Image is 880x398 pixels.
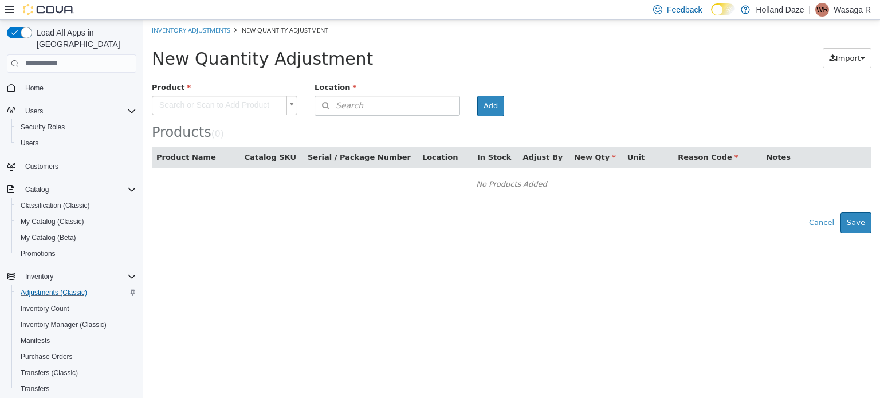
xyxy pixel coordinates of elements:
span: Manifests [21,336,50,345]
button: Search [171,76,317,96]
p: Wasaga R [834,3,871,17]
button: Catalog SKU [101,132,155,143]
span: Inventory Count [16,302,136,316]
a: Promotions [16,247,60,261]
button: Classification (Classic) [11,198,141,214]
span: 0 [72,109,77,119]
button: My Catalog (Classic) [11,214,141,230]
span: Home [21,81,136,95]
span: Search [172,80,220,92]
span: Purchase Orders [21,352,73,361]
span: Adjustments (Classic) [16,286,136,300]
button: Catalog [21,183,53,196]
span: Location [171,63,213,72]
span: Products [9,104,68,120]
a: My Catalog (Classic) [16,215,89,228]
span: Load All Apps in [GEOGRAPHIC_DATA] [32,27,136,50]
a: Inventory Manager (Classic) [16,318,111,332]
span: New Quantity Adjustment [9,29,230,49]
span: Inventory Manager (Classic) [16,318,136,332]
small: ( ) [68,109,81,119]
a: Users [16,136,43,150]
span: Manifests [16,334,136,348]
span: Promotions [21,249,56,258]
span: WR [816,3,828,17]
span: Adjustments (Classic) [21,288,87,297]
span: Classification (Classic) [16,199,136,212]
span: Classification (Classic) [21,201,90,210]
span: Security Roles [16,120,136,134]
p: | [809,3,811,17]
span: Transfers (Classic) [21,368,78,377]
button: Inventory [2,269,141,285]
button: Transfers [11,381,141,397]
a: Manifests [16,334,54,348]
span: Promotions [16,247,136,261]
span: Security Roles [21,123,65,132]
button: Import [679,28,728,49]
span: Catalog [21,183,136,196]
span: Purchase Orders [16,350,136,364]
span: Catalog [25,185,49,194]
span: New Quantity Adjustment [99,6,185,14]
button: In Stock [334,132,370,143]
span: Customers [21,159,136,174]
button: Inventory [21,270,58,283]
a: Inventory Count [16,302,74,316]
input: Dark Mode [711,3,735,15]
span: Transfers [16,382,136,396]
a: Adjustments (Classic) [16,286,92,300]
button: Unit [484,132,504,143]
span: Inventory [21,270,136,283]
a: Security Roles [16,120,69,134]
span: My Catalog (Classic) [21,217,84,226]
button: Manifests [11,333,141,349]
span: Home [25,84,44,93]
div: No Products Added [16,156,721,173]
a: Transfers (Classic) [16,366,82,380]
span: Feedback [667,4,702,15]
a: Search or Scan to Add Product [9,76,154,95]
button: My Catalog (Beta) [11,230,141,246]
a: Transfers [16,382,54,396]
a: Customers [21,160,63,174]
span: My Catalog (Classic) [16,215,136,228]
span: Import [693,34,717,42]
span: Inventory [25,272,53,281]
button: Catalog [2,182,141,198]
a: My Catalog (Beta) [16,231,81,245]
p: Holland Daze [756,3,804,17]
a: Purchase Orders [16,350,77,364]
button: Purchase Orders [11,349,141,365]
button: Adjustments (Classic) [11,285,141,301]
button: Location [279,132,317,143]
span: Product [9,63,48,72]
button: Notes [623,132,649,143]
span: Search or Scan to Add Product [9,76,139,94]
button: Add [334,76,361,96]
a: Inventory Adjustments [9,6,87,14]
button: Transfers (Classic) [11,365,141,381]
button: Users [21,104,48,118]
button: Promotions [11,246,141,262]
span: Users [16,136,136,150]
button: Users [11,135,141,151]
button: Save [697,192,728,213]
span: Transfers [21,384,49,393]
span: Inventory Count [21,304,69,313]
button: Security Roles [11,119,141,135]
button: Product Name [13,132,75,143]
button: Cancel [659,192,697,213]
span: My Catalog (Beta) [16,231,136,245]
button: Users [2,103,141,119]
a: Classification (Classic) [16,199,95,212]
button: Inventory Count [11,301,141,317]
img: Cova [23,4,74,15]
button: Adjust By [379,132,422,143]
span: Users [21,139,38,148]
a: Home [21,81,48,95]
span: Reason Code [535,133,595,141]
button: Home [2,80,141,96]
div: Wasaga R [815,3,829,17]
